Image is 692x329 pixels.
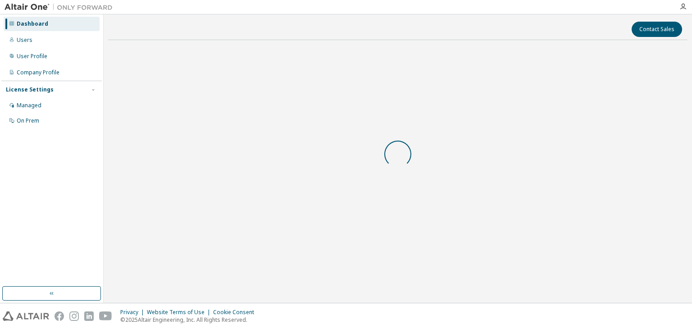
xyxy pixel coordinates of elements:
[5,3,117,12] img: Altair One
[55,311,64,321] img: facebook.svg
[17,117,39,124] div: On Prem
[17,69,59,76] div: Company Profile
[17,20,48,27] div: Dashboard
[632,22,682,37] button: Contact Sales
[17,37,32,44] div: Users
[6,86,54,93] div: License Settings
[120,316,259,324] p: © 2025 Altair Engineering, Inc. All Rights Reserved.
[213,309,259,316] div: Cookie Consent
[69,311,79,321] img: instagram.svg
[3,311,49,321] img: altair_logo.svg
[17,53,47,60] div: User Profile
[99,311,112,321] img: youtube.svg
[120,309,147,316] div: Privacy
[84,311,94,321] img: linkedin.svg
[147,309,213,316] div: Website Terms of Use
[17,102,41,109] div: Managed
